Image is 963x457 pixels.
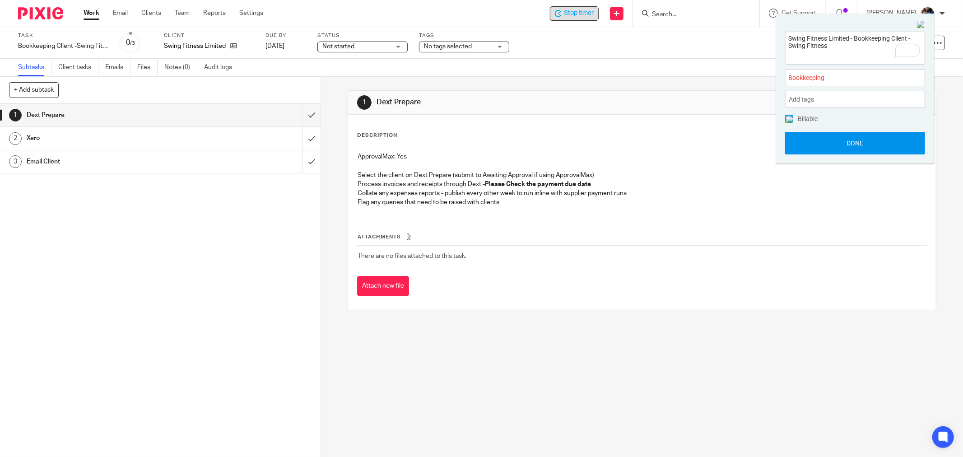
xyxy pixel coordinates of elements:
h1: Dext Prepare [27,108,205,122]
label: Due by [265,32,306,39]
div: 0 [126,37,135,48]
a: Email [113,9,128,18]
label: Status [317,32,408,39]
p: ApprovalMax: Yes [358,152,926,161]
a: Notes (0) [164,59,197,76]
img: checked.png [786,116,793,123]
img: Jaskaran%20Singh.jpeg [921,6,935,21]
a: Emails [105,59,130,76]
span: Bookkeeping [788,73,902,83]
a: Work [84,9,99,18]
span: Add tags [789,93,819,107]
a: Audit logs [204,59,239,76]
button: Attach new file [357,276,409,296]
a: Client tasks [58,59,98,76]
a: Team [175,9,190,18]
label: Tags [419,32,509,39]
span: Not started [322,43,354,50]
a: Reports [203,9,226,18]
p: Description [357,132,397,139]
div: Swing Fitness Limited - Bookkeeping Client -Swing Fitness [550,6,599,21]
div: 1 [357,95,372,110]
p: [PERSON_NAME] [866,9,916,18]
h1: Email Client [27,155,205,168]
button: + Add subtask [9,82,59,98]
span: No tags selected [424,43,472,50]
a: Settings [239,9,263,18]
a: Clients [141,9,161,18]
a: Files [137,59,158,76]
span: Billable [798,116,818,122]
p: Collate any expenses reports - publish every other week to run inline with supplier payment runs [358,189,926,198]
small: /3 [130,41,135,46]
div: 2 [9,132,22,145]
div: 1 [9,109,22,121]
span: Get Support [782,10,816,16]
label: Task [18,32,108,39]
button: Done [785,132,925,154]
a: Subtasks [18,59,51,76]
p: Flag any queries that need to be raised with clients [358,198,926,207]
h1: Dext Prepare [377,98,661,107]
strong: Please Check the payment due date [485,181,591,187]
input: Search [651,11,732,19]
p: Swing Fitness Limited [164,42,226,51]
p: Select the client on Dext Prepare (submit to Awaiting Approval if using ApprovalMax) [358,171,926,180]
textarea: To enrich screen reader interactions, please activate Accessibility in Grammarly extension settings [786,32,925,61]
span: Stop timer [564,9,594,18]
span: [DATE] [265,43,284,49]
label: Client [164,32,254,39]
span: Attachments [358,234,401,239]
img: Pixie [18,7,63,19]
div: 3 [9,155,22,168]
img: Close [917,21,925,29]
h1: Xero [27,131,205,145]
p: Process invoices and receipts through Dext - [358,180,926,189]
span: There are no files attached to this task. [358,253,466,259]
div: Bookkeeping Client -Swing Fitness [18,42,108,51]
